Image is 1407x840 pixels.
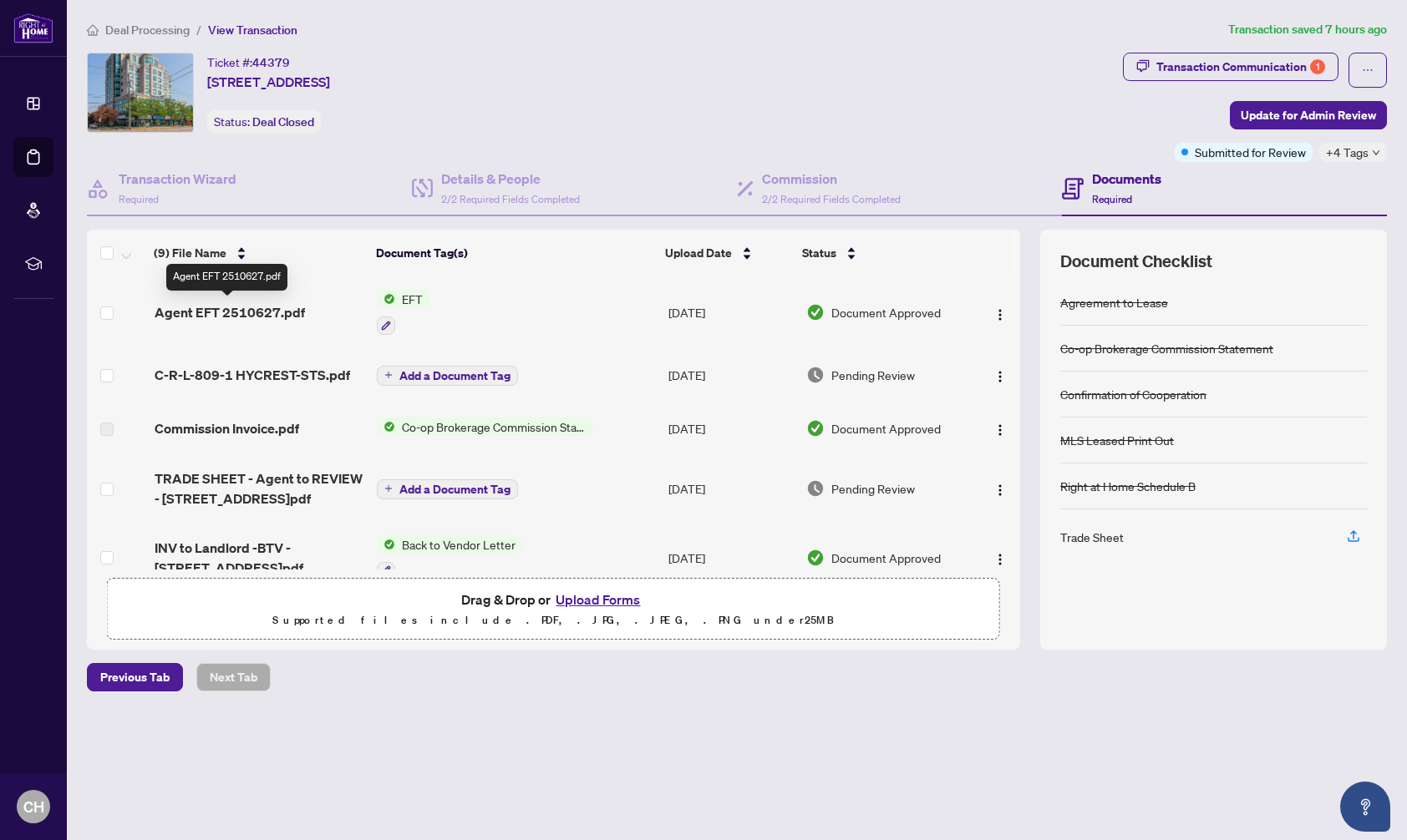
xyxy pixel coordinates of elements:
[993,423,1007,437] img: Logo
[166,264,287,291] div: Agent EFT 2510627.pdf
[87,24,99,36] span: home
[831,366,915,384] span: Pending Review
[377,364,518,386] button: Add a Document Tag
[806,419,825,438] img: Document Status
[662,455,800,522] td: [DATE]
[196,663,271,691] button: Next Tab
[377,290,395,308] img: Status Icon
[23,795,44,818] span: CH
[1060,250,1212,273] span: Document Checklist
[399,370,510,382] span: Add a Document Tag
[993,370,1007,383] img: Logo
[987,544,1013,571] button: Logo
[1123,53,1338,81] button: Transaction Communication1
[658,230,795,276] th: Upload Date
[1230,101,1387,129] button: Update for Admin Review
[806,479,825,498] img: Document Status
[207,72,330,92] span: [STREET_ADDRESS]
[993,553,1007,566] img: Logo
[1060,528,1124,546] div: Trade Sheet
[1372,149,1380,157] span: down
[461,589,645,610] span: Drag & Drop or
[662,522,800,594] td: [DATE]
[377,366,518,386] button: Add a Document Tag
[441,193,580,205] span: 2/2 Required Fields Completed
[395,290,429,308] span: EFT
[395,417,593,436] span: Co-op Brokerage Commission Statement
[207,53,290,72] div: Ticket #:
[155,302,305,322] span: Agent EFT 2510627.pdf
[207,110,321,133] div: Status:
[196,20,201,39] li: /
[377,290,429,335] button: Status IconEFT
[377,478,518,499] button: Add a Document Tag
[1241,102,1376,129] span: Update for Admin Review
[88,53,193,132] img: IMG-C12270631_1.jpg
[377,417,395,436] img: Status Icon
[806,366,825,384] img: Document Status
[806,303,825,321] img: Document Status
[795,230,967,276] th: Status
[384,371,393,379] span: plus
[377,535,395,554] img: Status Icon
[155,365,350,385] span: C-R-L-809-1 HYCREST-STS.pdf
[1060,477,1196,495] div: Right at Home Schedule B
[252,55,290,70] span: 44379
[987,362,1013,388] button: Logo
[1340,782,1390,832] button: Open asap
[155,538,364,578] span: INV to Landlord -BTV - [STREET_ADDRESS]pdf
[831,549,941,567] span: Document Approved
[100,664,170,691] span: Previous Tab
[208,23,297,38] span: View Transaction
[399,483,510,495] span: Add a Document Tag
[665,244,732,262] span: Upload Date
[762,169,901,189] h4: Commission
[987,415,1013,442] button: Logo
[377,535,522,580] button: Status IconBack to Vendor Letter
[441,169,580,189] h4: Details & People
[802,244,836,262] span: Status
[1362,64,1374,76] span: ellipsis
[1195,143,1306,161] span: Submitted for Review
[1310,59,1325,74] div: 1
[1060,339,1273,357] div: Co-op Brokerage Commission Statement
[105,23,190,38] span: Deal Processing
[13,13,53,43] img: logo
[1060,385,1206,403] div: Confirmation of Cooperation
[118,610,989,630] p: Supported files include .PDF, .JPG, .JPEG, .PNG under 25 MB
[762,193,901,205] span: 2/2 Required Fields Completed
[155,468,364,509] span: TRADE SHEET - Agent to REVIEW - [STREET_ADDRESS]pdf
[252,114,314,129] span: Deal Closed
[1156,53,1325,80] div: Transaction Communication
[87,663,183,691] button: Previous Tab
[993,483,1007,497] img: Logo
[369,230,658,276] th: Document Tag(s)
[108,579,999,640] span: Drag & Drop orUpload FormsSupported files include .PDF, .JPG, .JPEG, .PNG under25MB
[993,308,1007,321] img: Logo
[155,418,299,438] span: Commission Invoice.pdf
[551,589,645,610] button: Upload Forms
[377,417,593,436] button: Status IconCo-op Brokerage Commission Statement
[1092,169,1161,189] h4: Documents
[384,484,393,493] span: plus
[662,276,800,348] td: [DATE]
[1060,431,1174,449] div: MLS Leased Print Out
[1228,20,1387,39] article: Transaction saved 7 hours ago
[987,299,1013,326] button: Logo
[987,475,1013,502] button: Logo
[831,479,915,498] span: Pending Review
[1060,293,1168,311] div: Agreement to Lease
[154,244,226,262] span: (9) File Name
[831,303,941,321] span: Document Approved
[147,230,368,276] th: (9) File Name
[1326,143,1369,162] span: +4 Tags
[1092,193,1132,205] span: Required
[662,402,800,455] td: [DATE]
[377,479,518,499] button: Add a Document Tag
[831,419,941,438] span: Document Approved
[395,535,522,554] span: Back to Vendor Letter
[119,193,159,205] span: Required
[662,348,800,402] td: [DATE]
[806,549,825,567] img: Document Status
[119,169,236,189] h4: Transaction Wizard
